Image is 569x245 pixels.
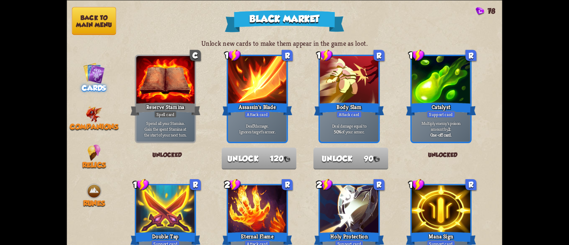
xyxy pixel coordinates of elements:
[374,179,385,190] div: R
[83,62,105,84] img: Cards_Icon.png
[86,106,102,122] img: Little_Fire_Dragon.png
[373,156,380,162] img: Gem.png
[224,49,241,61] div: 1
[224,178,241,191] div: 2
[448,126,450,132] b: 2
[430,132,452,137] b: One-off card.
[229,123,285,135] p: Deal damage. Ignores target's armor.
[154,111,177,118] div: Spell card
[465,179,476,190] div: R
[314,101,384,116] div: Body Slam
[88,144,100,161] img: IceCream.png
[82,161,106,169] span: Relics
[70,122,118,131] span: Companions
[406,101,476,116] div: Catalyst
[409,178,425,191] div: 1
[221,147,296,169] button: Unlock 120
[282,50,293,60] div: R
[427,111,455,118] div: Support card
[334,129,341,135] b: 50%
[282,179,293,190] div: R
[413,120,469,132] p: Multiply enemy's poison amount by .
[476,7,496,15] div: Gems
[130,101,200,116] div: Reserve Stamina
[138,120,193,137] p: Spend all your Stamina. Gain the spent Stamina at the start of your next turn.
[313,147,388,169] button: Unlock 90
[405,146,480,163] div: Unlocked
[86,183,102,199] img: Earth.png
[244,111,270,118] div: Attack card
[409,49,425,61] div: 1
[130,146,204,163] div: Unlocked
[284,156,290,162] img: Gem.png
[67,39,502,48] p: Unlock new cards to make them appear in the game as loot.
[317,178,333,191] div: 2
[374,50,385,60] div: R
[222,101,293,116] div: Assassin's Blade
[476,7,484,15] img: Gem.png
[72,7,116,35] button: Back to main menu
[321,123,377,135] p: Deal damage equal to of your armor.
[465,50,476,60] div: R
[337,111,362,118] div: Attack card
[133,178,149,191] div: 1
[225,10,345,32] div: Black Market
[190,179,200,190] div: R
[190,50,200,60] div: C
[253,123,255,129] b: 7
[317,49,333,61] div: 1
[82,84,106,92] span: Cards
[83,199,105,208] span: Runes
